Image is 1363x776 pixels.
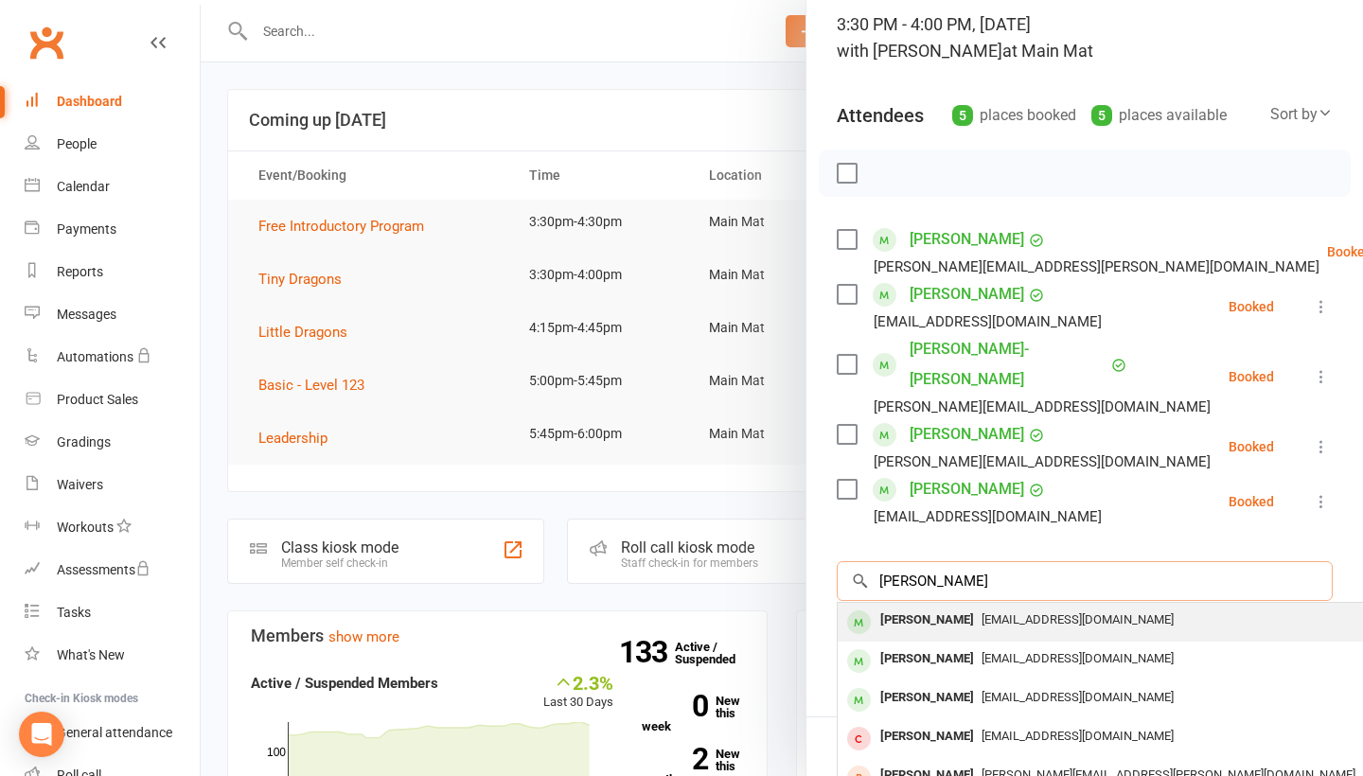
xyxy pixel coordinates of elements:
div: Messages [57,307,116,322]
div: Payments [57,221,116,237]
span: at Main Mat [1002,41,1093,61]
div: Workouts [57,520,114,535]
a: Messages [25,293,200,336]
div: [PERSON_NAME][EMAIL_ADDRESS][DOMAIN_NAME] [874,450,1211,474]
div: Booked [1229,440,1274,453]
a: Workouts [25,506,200,549]
div: Attendees [837,102,924,129]
input: Search to add attendees [837,561,1333,601]
a: People [25,123,200,166]
div: Booked [1229,300,1274,313]
a: Reports [25,251,200,293]
div: places available [1091,102,1227,129]
a: Automations [25,336,200,379]
span: [EMAIL_ADDRESS][DOMAIN_NAME] [982,729,1174,743]
div: [PERSON_NAME] [873,684,982,712]
div: [EMAIL_ADDRESS][DOMAIN_NAME] [874,309,1102,334]
div: Open Intercom Messenger [19,712,64,757]
div: [PERSON_NAME][EMAIL_ADDRESS][DOMAIN_NAME] [874,395,1211,419]
div: [PERSON_NAME] [873,607,982,634]
div: places booked [952,102,1076,129]
div: [PERSON_NAME] [873,645,982,673]
div: member [847,688,871,712]
span: [EMAIL_ADDRESS][DOMAIN_NAME] [982,690,1174,704]
div: [PERSON_NAME][EMAIL_ADDRESS][PERSON_NAME][DOMAIN_NAME] [874,255,1319,279]
a: Product Sales [25,379,200,421]
a: Clubworx [23,19,70,66]
div: Assessments [57,562,150,577]
div: Product Sales [57,392,138,407]
div: Sort by [1270,102,1333,127]
div: Gradings [57,434,111,450]
a: [PERSON_NAME] [910,224,1024,255]
div: Automations [57,349,133,364]
div: Booked [1229,370,1274,383]
div: Booked [1229,495,1274,508]
a: [PERSON_NAME] [910,419,1024,450]
div: 5 [952,105,973,126]
a: Assessments [25,549,200,591]
div: 5 [1091,105,1112,126]
a: [PERSON_NAME]-[PERSON_NAME] [910,334,1106,395]
a: Payments [25,208,200,251]
div: People [57,136,97,151]
div: member [847,727,871,750]
a: Dashboard [25,80,200,123]
div: member [847,649,871,673]
div: Calendar [57,179,110,194]
div: Tasks [57,605,91,620]
div: [EMAIL_ADDRESS][DOMAIN_NAME] [874,504,1102,529]
a: Gradings [25,421,200,464]
a: What's New [25,634,200,677]
a: [PERSON_NAME] [910,279,1024,309]
a: [PERSON_NAME] [910,474,1024,504]
div: Waivers [57,477,103,492]
div: 3:30 PM - 4:00 PM, [DATE] [837,11,1333,64]
span: [EMAIL_ADDRESS][DOMAIN_NAME] [982,651,1174,665]
div: What's New [57,647,125,662]
div: General attendance [57,725,172,740]
div: member [847,610,871,634]
a: General attendance kiosk mode [25,712,200,754]
a: Calendar [25,166,200,208]
a: Tasks [25,591,200,634]
a: Waivers [25,464,200,506]
div: Dashboard [57,94,122,109]
div: [PERSON_NAME] [873,723,982,750]
span: with [PERSON_NAME] [837,41,1002,61]
span: [EMAIL_ADDRESS][DOMAIN_NAME] [982,612,1174,626]
div: Reports [57,264,103,279]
